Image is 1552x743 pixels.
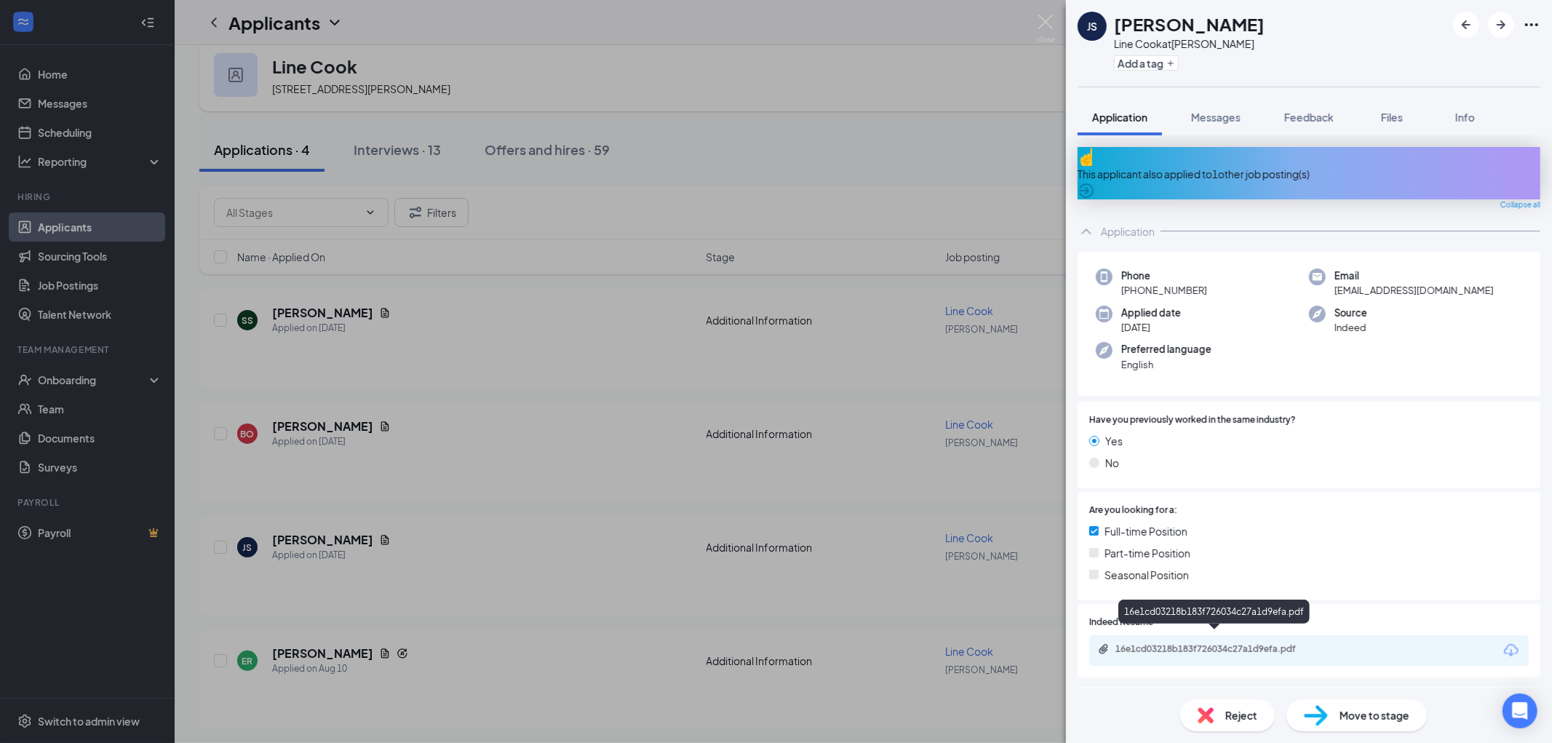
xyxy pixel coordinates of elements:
span: Part-time Position [1105,545,1190,561]
span: Collapse all [1500,199,1540,211]
svg: ArrowCircle [1078,182,1095,199]
button: ArrowRight [1488,12,1514,38]
span: Info [1455,111,1475,124]
span: Applied date [1121,306,1181,320]
span: Yes [1105,433,1123,449]
svg: ArrowLeftNew [1457,16,1475,33]
div: Open Intercom Messenger [1503,694,1537,728]
h1: [PERSON_NAME] [1114,12,1265,36]
span: No [1105,455,1119,471]
span: Email [1334,269,1494,283]
span: Indeed Resume [1089,616,1153,629]
svg: Download [1503,642,1520,659]
a: Paperclip16e1cd03218b183f726034c27a1d9efa.pdf [1098,643,1334,657]
div: 16e1cd03218b183f726034c27a1d9efa.pdf [1118,600,1310,624]
div: JS [1087,19,1097,33]
button: ArrowLeftNew [1453,12,1479,38]
span: Have you previously worked in the same industry? [1089,413,1296,427]
div: Line Cook at [PERSON_NAME] [1114,36,1265,51]
span: Preferred language [1121,342,1211,357]
span: Move to stage [1340,707,1409,723]
svg: Plus [1166,59,1175,68]
svg: ArrowRight [1492,16,1510,33]
div: 16e1cd03218b183f726034c27a1d9efa.pdf [1115,643,1319,655]
div: Application [1101,224,1155,239]
span: [PHONE_NUMBER] [1121,283,1207,298]
span: Source [1334,306,1367,320]
span: Messages [1191,111,1241,124]
span: Files [1381,111,1403,124]
span: English [1121,357,1211,372]
svg: Paperclip [1098,643,1110,655]
span: Seasonal Position [1105,567,1189,583]
span: Reject [1225,707,1257,723]
span: [EMAIL_ADDRESS][DOMAIN_NAME] [1334,283,1494,298]
button: PlusAdd a tag [1114,55,1179,71]
span: Feedback [1284,111,1334,124]
span: Are you looking for a: [1089,504,1177,517]
div: This applicant also applied to 1 other job posting(s) [1078,166,1540,182]
span: Phone [1121,269,1207,283]
span: Indeed [1334,320,1367,335]
span: Full-time Position [1105,523,1187,539]
svg: Ellipses [1523,16,1540,33]
span: Application [1092,111,1147,124]
svg: ChevronUp [1078,223,1095,240]
span: [DATE] [1121,320,1181,335]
